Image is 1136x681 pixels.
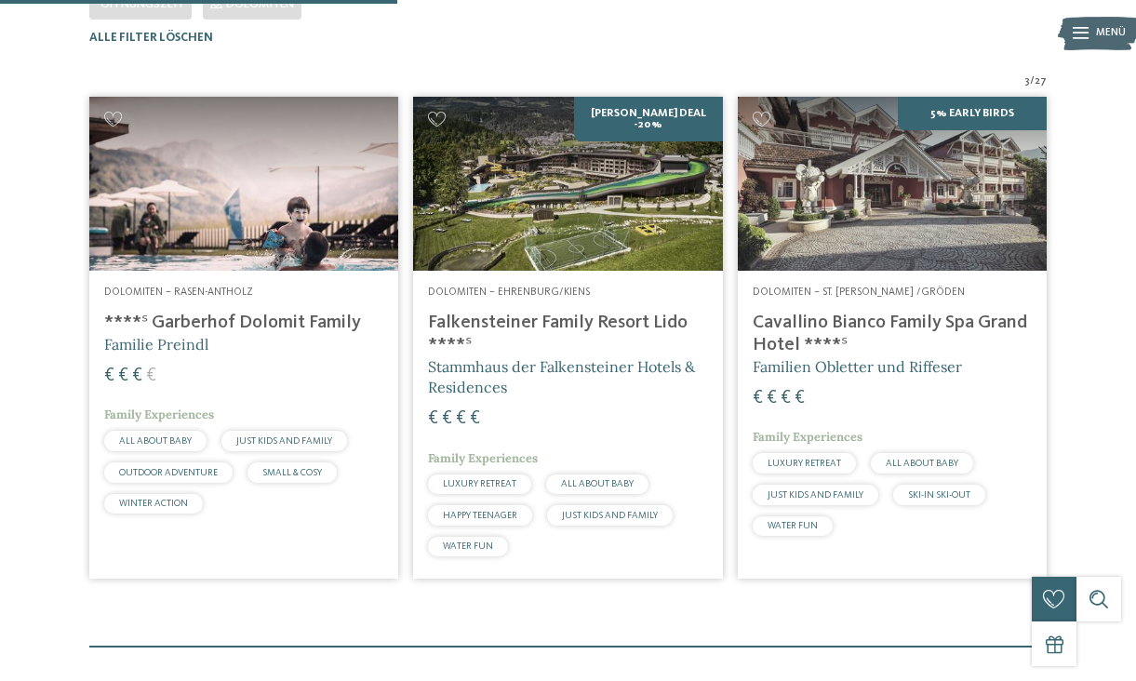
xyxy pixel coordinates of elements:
span: WINTER ACTION [119,499,188,508]
span: JUST KIDS AND FAMILY [768,490,863,500]
span: ALL ABOUT BABY [561,479,634,488]
img: Family Spa Grand Hotel Cavallino Bianco ****ˢ [738,97,1047,271]
span: Dolomiten – Rasen-Antholz [104,287,253,298]
span: Dolomiten – St. [PERSON_NAME] /Gröden [753,287,965,298]
img: Familienhotels gesucht? Hier findet ihr die besten! [89,97,398,271]
span: LUXURY RETREAT [443,479,516,488]
span: OUTDOOR ADVENTURE [119,468,218,477]
span: € [146,367,156,385]
span: € [470,409,480,428]
span: ALL ABOUT BABY [886,459,958,468]
span: SKI-IN SKI-OUT [908,490,970,500]
span: € [428,409,438,428]
span: € [795,389,805,407]
span: LUXURY RETREAT [768,459,841,468]
span: Family Experiences [428,450,538,466]
span: Family Experiences [104,407,214,422]
span: Alle Filter löschen [89,32,213,44]
span: € [767,389,777,407]
h4: ****ˢ Garberhof Dolomit Family [104,312,383,334]
span: € [118,367,128,385]
span: € [456,409,466,428]
a: Familienhotels gesucht? Hier findet ihr die besten! Dolomiten – Rasen-Antholz ****ˢ Garberhof Dol... [89,97,398,579]
span: Stammhaus der Falkensteiner Hotels & Residences [428,357,695,396]
span: ALL ABOUT BABY [119,436,192,446]
span: SMALL & COSY [262,468,322,477]
span: HAPPY TEENAGER [443,511,517,520]
span: Familie Preindl [104,335,208,354]
span: JUST KIDS AND FAMILY [236,436,332,446]
span: € [781,389,791,407]
img: Familienhotels gesucht? Hier findet ihr die besten! [413,97,722,271]
span: WATER FUN [768,521,818,530]
span: WATER FUN [443,541,493,551]
span: Family Experiences [753,429,862,445]
span: 27 [1035,74,1047,89]
span: 3 [1024,74,1030,89]
h4: Cavallino Bianco Family Spa Grand Hotel ****ˢ [753,312,1032,356]
span: € [442,409,452,428]
span: € [104,367,114,385]
span: JUST KIDS AND FAMILY [562,511,658,520]
span: Dolomiten – Ehrenburg/Kiens [428,287,590,298]
a: Familienhotels gesucht? Hier findet ihr die besten! [PERSON_NAME] Deal -20% Dolomiten – Ehrenburg... [413,97,722,579]
span: / [1030,74,1035,89]
h4: Falkensteiner Family Resort Lido ****ˢ [428,312,707,356]
span: Familien Obletter und Riffeser [753,357,962,376]
span: € [753,389,763,407]
a: Familienhotels gesucht? Hier findet ihr die besten! 5% Early Birds Dolomiten – St. [PERSON_NAME] ... [738,97,1047,579]
span: € [132,367,142,385]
